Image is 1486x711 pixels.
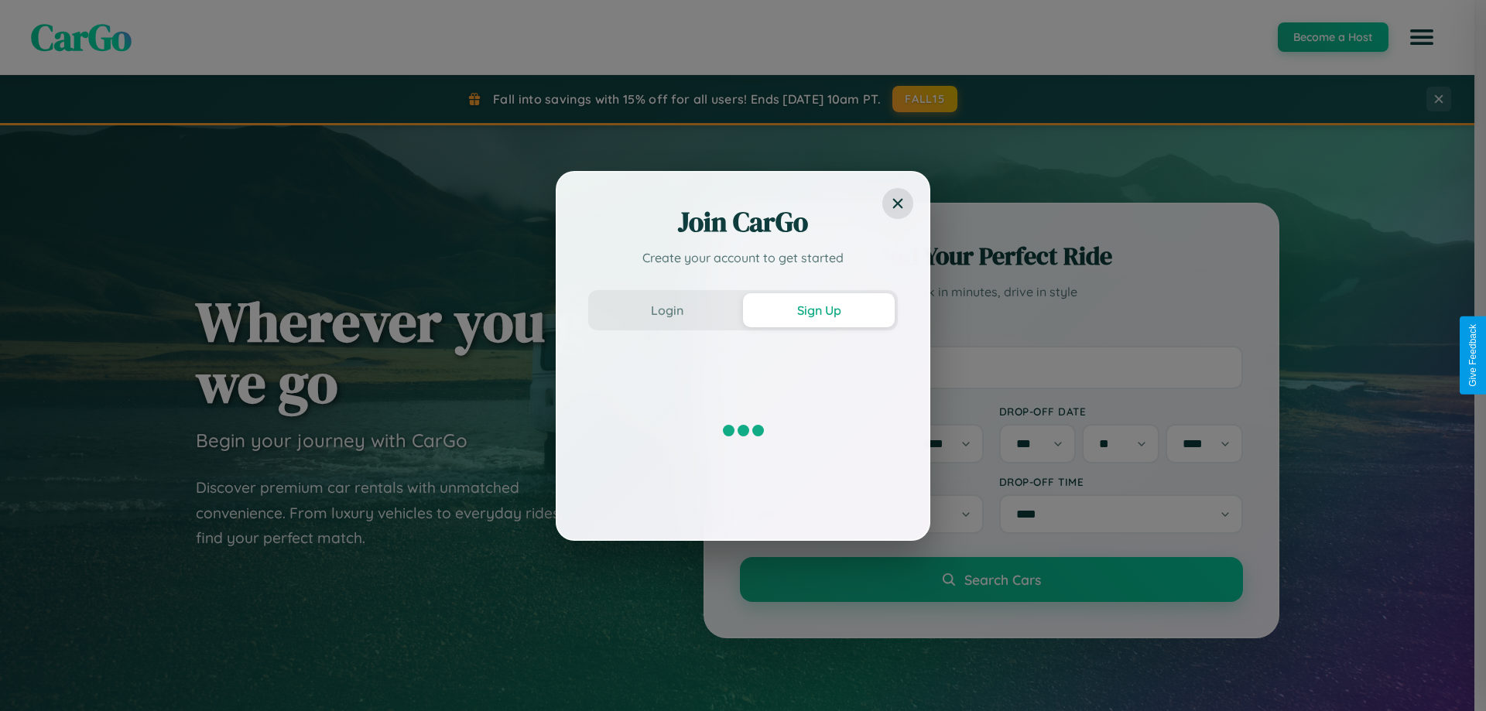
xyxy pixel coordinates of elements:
button: Sign Up [743,293,895,327]
p: Create your account to get started [588,248,898,267]
iframe: Intercom live chat [15,658,53,696]
button: Login [591,293,743,327]
div: Give Feedback [1467,324,1478,387]
h2: Join CarGo [588,203,898,241]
